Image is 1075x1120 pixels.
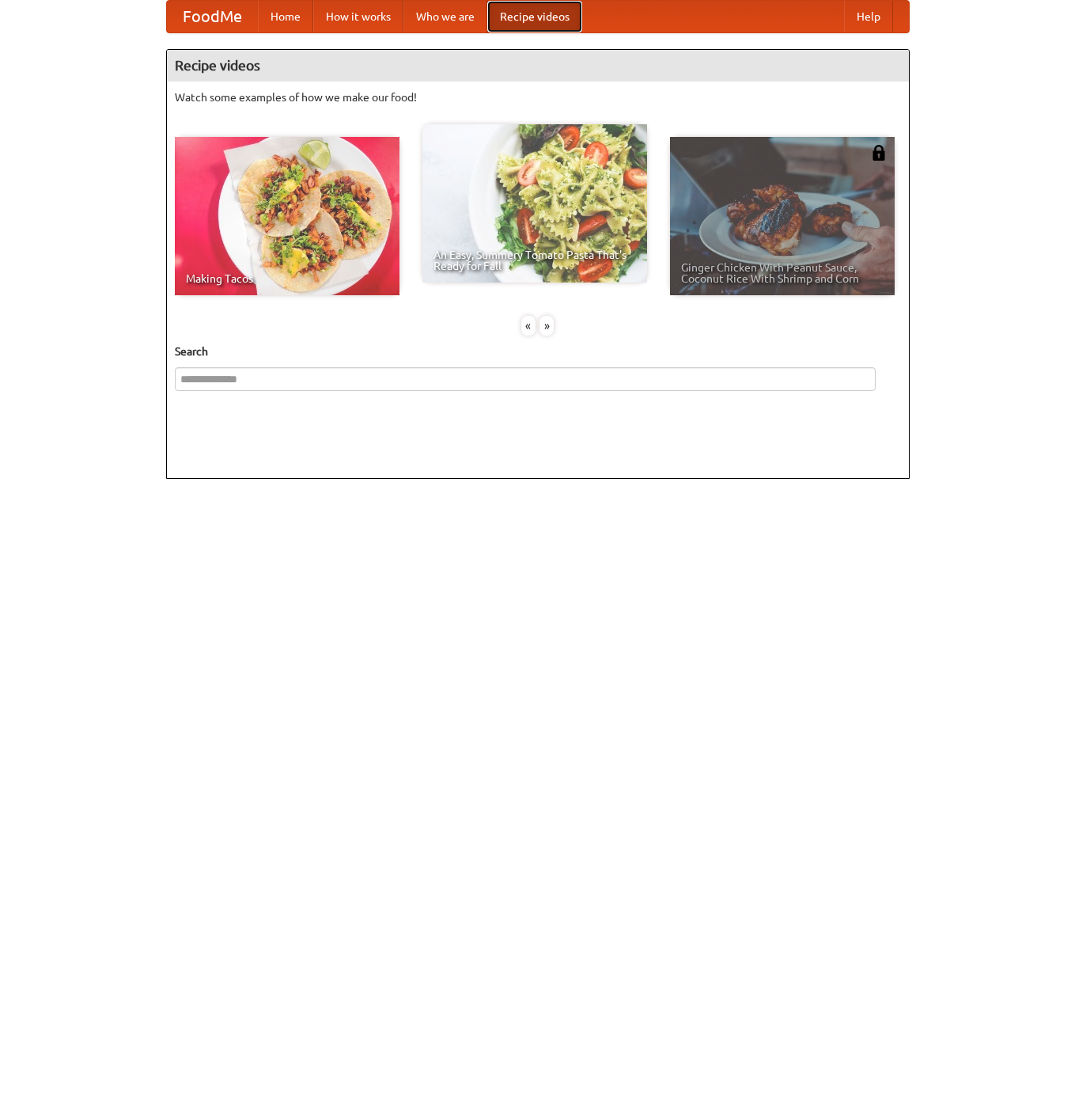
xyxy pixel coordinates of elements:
a: How it works [313,1,403,32]
a: Making Tacos [175,137,399,295]
a: FoodMe [167,1,258,32]
h5: Search [175,344,901,359]
span: An Easy, Summery Tomato Pasta That's Ready for Fall [433,249,636,271]
span: Making Tacos [186,273,388,284]
h4: Recipe videos [167,50,909,82]
img: 483408.png [871,145,887,161]
a: Recipe videos [487,1,582,32]
a: Who we are [403,1,487,32]
a: Home [258,1,313,32]
a: An Easy, Summery Tomato Pasta That's Ready for Fall [422,124,647,283]
div: « [521,316,536,336]
p: Watch some examples of how we make our food! [175,89,901,105]
div: » [539,316,554,336]
a: Help [844,1,893,32]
